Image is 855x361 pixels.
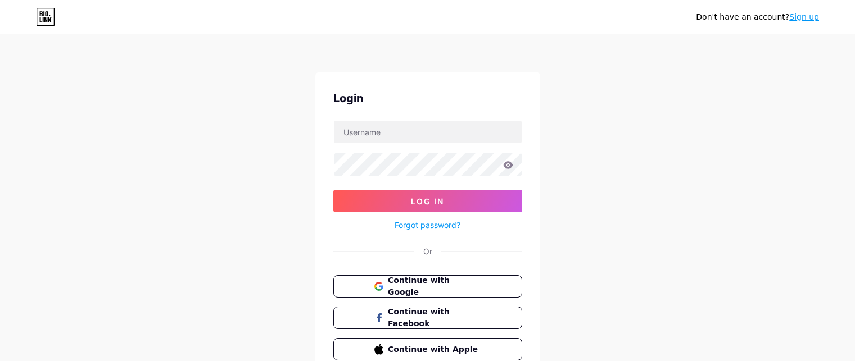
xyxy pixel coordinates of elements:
[696,11,819,23] div: Don't have an account?
[388,275,481,298] span: Continue with Google
[333,307,522,329] button: Continue with Facebook
[423,245,432,257] div: Or
[333,190,522,212] button: Log In
[333,338,522,360] button: Continue with Apple
[388,306,481,330] span: Continue with Facebook
[333,275,522,298] button: Continue with Google
[395,219,460,231] a: Forgot password?
[333,90,522,107] div: Login
[789,12,819,21] a: Sign up
[411,197,444,206] span: Log In
[334,121,522,143] input: Username
[388,344,481,355] span: Continue with Apple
